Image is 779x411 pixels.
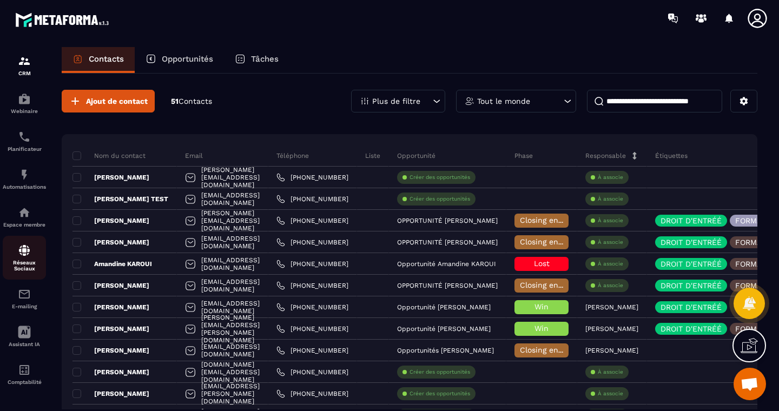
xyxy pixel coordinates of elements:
img: scheduler [18,130,31,143]
p: Espace membre [3,222,46,228]
p: Téléphone [276,151,309,160]
p: Plus de filtre [372,97,420,105]
p: Opportunités [PERSON_NAME] [397,347,494,354]
a: automationsautomationsEspace membre [3,198,46,236]
p: Email [185,151,203,160]
a: [PHONE_NUMBER] [276,260,348,268]
span: Closing en cours [520,216,582,224]
p: Opportunités [162,54,213,64]
img: automations [18,168,31,181]
p: À associe [598,390,623,397]
p: DROIT D'ENTRÉÉ [661,238,722,246]
p: Comptabilité [3,379,46,385]
p: À associe [598,174,623,181]
p: [PERSON_NAME] [72,173,149,182]
img: automations [18,92,31,105]
a: [PHONE_NUMBER] [276,303,348,311]
p: Étiquettes [655,151,688,160]
img: logo [15,10,113,30]
p: À associe [598,368,623,376]
a: accountantaccountantComptabilité [3,355,46,393]
span: Lost [534,259,550,268]
img: email [18,288,31,301]
a: social-networksocial-networkRéseaux Sociaux [3,236,46,280]
a: [PHONE_NUMBER] [276,216,348,225]
p: Opportunité Amandine KAROUI [397,260,496,268]
p: Contacts [89,54,124,64]
span: Contacts [179,97,212,105]
a: emailemailE-mailing [3,280,46,317]
p: 51 [171,96,212,107]
p: [PERSON_NAME] [72,389,149,398]
p: Phase [514,151,533,160]
a: schedulerschedulerPlanificateur [3,122,46,160]
p: [PERSON_NAME] [585,303,638,311]
p: DROIT D'ENTRÉÉ [661,303,722,311]
p: À associe [598,217,623,224]
p: [PERSON_NAME] [585,347,638,354]
p: Nom du contact [72,151,146,160]
span: Win [534,324,549,333]
p: Planificateur [3,146,46,152]
p: [PERSON_NAME] [72,368,149,376]
p: OPPORTUNITÉ [PERSON_NAME] [397,217,498,224]
span: Closing en cours [520,281,582,289]
p: Créer des opportunités [410,390,470,397]
p: Opportunité [397,151,435,160]
a: [PHONE_NUMBER] [276,346,348,355]
p: Tâches [251,54,279,64]
p: À associe [598,282,623,289]
a: automationsautomationsAutomatisations [3,160,46,198]
p: OPPORTUNITÉ [PERSON_NAME] [397,282,498,289]
p: Webinaire [3,108,46,114]
a: [PHONE_NUMBER] [276,368,348,376]
p: Assistant IA [3,341,46,347]
p: [PERSON_NAME] [72,281,149,290]
p: Réseaux Sociaux [3,260,46,271]
p: Liste [365,151,380,160]
a: Contacts [62,47,135,73]
p: À associe [598,195,623,203]
a: Assistant IA [3,317,46,355]
a: automationsautomationsWebinaire [3,84,46,122]
p: Opportunité [PERSON_NAME] [397,303,491,311]
a: formationformationCRM [3,47,46,84]
p: OPPORTUNITÉ [PERSON_NAME] [397,238,498,246]
p: Responsable [585,151,626,160]
img: automations [18,206,31,219]
p: DROIT D'ENTRÉÉ [661,325,722,333]
img: formation [18,55,31,68]
p: À associe [598,238,623,246]
span: Win [534,302,549,311]
p: [PERSON_NAME] [585,325,638,333]
p: Créer des opportunités [410,174,470,181]
p: [PERSON_NAME] [72,346,149,355]
button: Ajout de contact [62,90,155,112]
p: [PERSON_NAME] [72,324,149,333]
p: Créer des opportunités [410,368,470,376]
p: [PERSON_NAME] TEST [72,195,168,203]
p: [PERSON_NAME] [72,216,149,225]
a: [PHONE_NUMBER] [276,281,348,290]
a: [PHONE_NUMBER] [276,173,348,182]
span: Ajout de contact [86,96,148,107]
a: [PHONE_NUMBER] [276,389,348,398]
p: Amandine KAROUI [72,260,152,268]
p: E-mailing [3,303,46,309]
div: Ouvrir le chat [734,368,766,400]
a: Tâches [224,47,289,73]
img: social-network [18,244,31,257]
a: [PHONE_NUMBER] [276,195,348,203]
span: Closing en cours [520,237,582,246]
p: DROIT D'ENTRÉÉ [661,217,722,224]
p: [PERSON_NAME] [72,238,149,247]
a: [PHONE_NUMBER] [276,238,348,247]
img: accountant [18,363,31,376]
p: DROIT D'ENTRÉÉ [661,260,722,268]
p: À associe [598,260,623,268]
p: DROIT D'ENTRÉÉ [661,282,722,289]
span: Closing en cours [520,346,582,354]
a: [PHONE_NUMBER] [276,324,348,333]
p: CRM [3,70,46,76]
p: Tout le monde [477,97,530,105]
